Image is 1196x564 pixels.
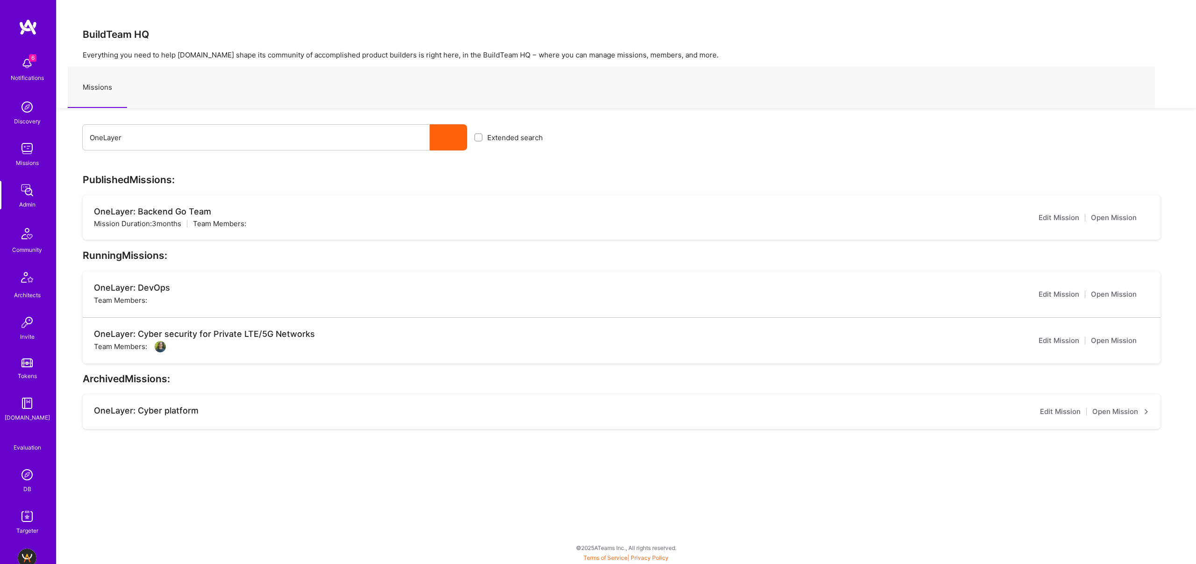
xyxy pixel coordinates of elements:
[83,250,1170,261] h3: Running Missions:
[68,67,127,108] a: Missions
[487,133,543,143] span: Extended search
[18,465,36,484] img: Admin Search
[83,373,1170,385] h3: Archived Missions:
[19,19,37,36] img: logo
[14,443,41,452] div: Evaluation
[18,181,36,200] img: admin teamwork
[1091,289,1149,300] a: Open Mission
[16,222,38,245] img: Community
[1142,214,1149,221] i: icon ArrowRight
[94,341,166,352] div: Team Members:
[18,394,36,413] img: guide book
[12,245,42,255] div: Community
[1142,337,1149,344] i: icon ArrowRight
[20,332,35,342] div: Invite
[90,126,422,150] input: What type of mission are you looking for?
[83,50,1170,60] p: Everything you need to help [DOMAIN_NAME] shape its community of accomplished product builders is...
[631,554,669,561] a: Privacy Policy
[16,526,38,535] div: Targeter
[18,54,36,73] img: bell
[1142,291,1149,298] i: icon ArrowRight
[94,219,181,228] div: Mission Duration: 3 months
[94,295,151,306] div: Team Members:
[18,371,37,381] div: Tokens
[16,158,39,168] div: Missions
[445,134,452,141] i: icon Search
[14,290,41,300] div: Architects
[193,219,246,228] div: Team Members:
[1091,335,1149,346] a: Open Mission
[18,507,36,526] img: Skill Targeter
[23,484,31,494] div: DB
[29,54,36,62] span: 6
[155,341,166,352] img: User Avatar
[14,116,41,126] div: Discovery
[1039,212,1079,223] a: Edit Mission
[94,406,199,416] div: OneLayer: Cyber platform
[1144,409,1149,414] i: icon ArrowRight
[83,174,1170,186] h3: Published Missions:
[18,98,36,116] img: discovery
[1039,289,1079,300] a: Edit Mission
[1039,335,1079,346] a: Edit Mission
[11,73,44,83] div: Notifications
[1092,406,1149,417] a: Open Mission
[584,554,627,561] a: Terms of Service
[24,435,31,443] i: icon SelectionTeam
[16,268,38,290] img: Architects
[5,413,50,422] div: [DOMAIN_NAME]
[19,200,36,209] div: Admin
[94,283,170,293] div: OneLayer: DevOps
[18,313,36,332] img: Invite
[56,536,1196,559] div: © 2025 ATeams Inc., All rights reserved.
[83,29,1170,40] h3: BuildTeam HQ
[18,139,36,158] img: teamwork
[584,554,669,561] span: |
[1091,212,1149,223] a: Open Mission
[94,329,315,339] div: OneLayer: Cyber security for Private LTE/5G Networks
[1040,406,1081,417] a: Edit Mission
[94,207,246,217] div: OneLayer: Backend Go Team
[21,358,33,367] img: tokens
